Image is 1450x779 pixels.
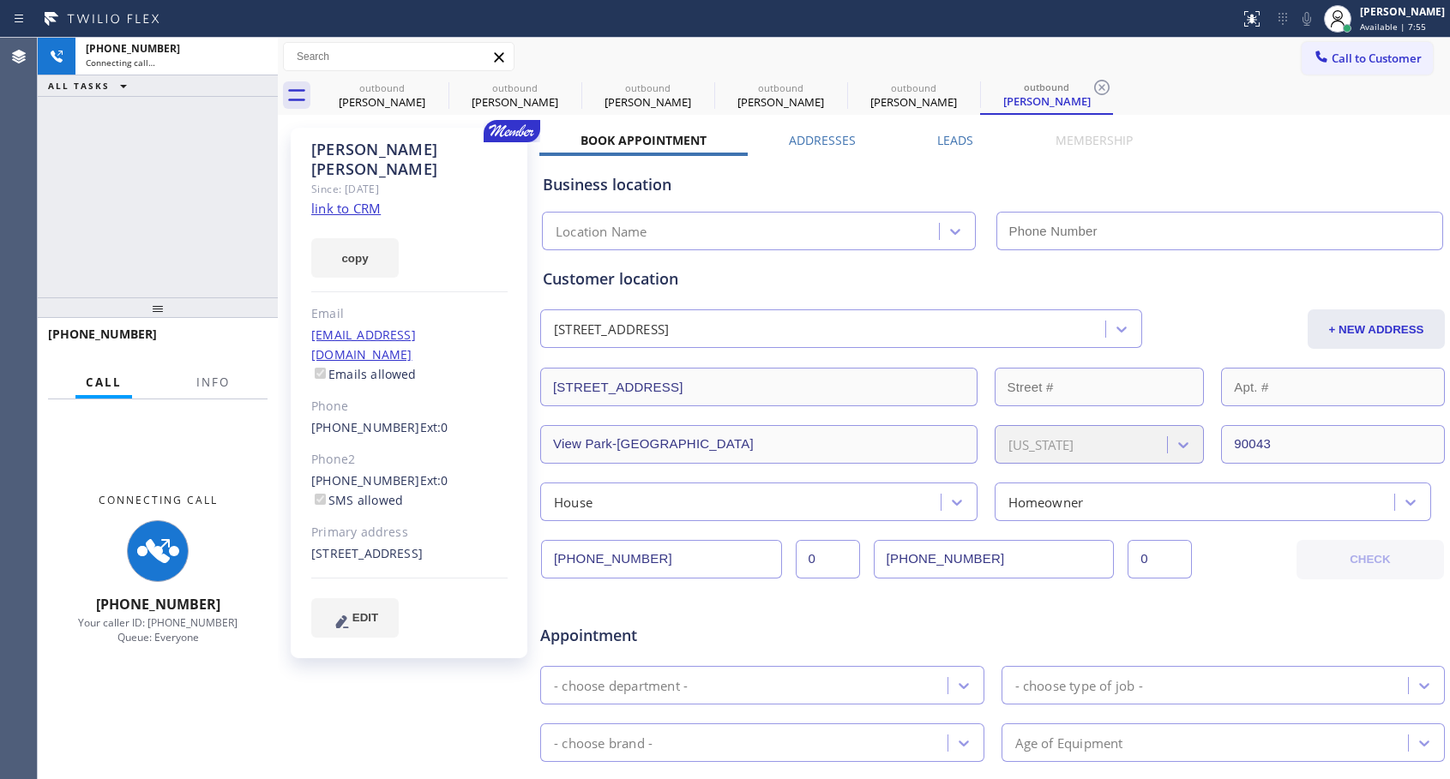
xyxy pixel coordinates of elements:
[982,76,1111,113] div: Irving Norwood
[99,493,218,507] span: Connecting Call
[543,267,1442,291] div: Customer location
[1015,675,1143,695] div: - choose type of job -
[311,366,417,382] label: Emails allowed
[315,494,326,505] input: SMS allowed
[874,540,1115,578] input: Phone Number 2
[48,80,110,92] span: ALL TASKS
[583,76,713,115] div: Irving Norwood
[716,81,845,94] div: outbound
[311,492,403,508] label: SMS allowed
[1295,7,1319,31] button: Mute
[554,320,669,339] div: [STREET_ADDRESS]
[1332,51,1422,66] span: Call to Customer
[796,540,860,578] input: Ext.
[311,304,508,324] div: Email
[716,76,845,115] div: Irving Norwood
[86,57,155,69] span: Connecting call…
[583,94,713,110] div: [PERSON_NAME]
[1221,368,1445,406] input: Apt. #
[543,173,1442,196] div: Business location
[982,81,1111,93] div: outbound
[554,675,688,695] div: - choose department -
[450,94,580,110] div: [PERSON_NAME]
[937,132,973,148] label: Leads
[311,238,399,278] button: copy
[556,222,647,242] div: Location Name
[1221,425,1445,464] input: ZIP
[1128,540,1192,578] input: Ext. 2
[849,94,978,110] div: [PERSON_NAME]
[995,368,1205,406] input: Street #
[311,140,508,179] div: [PERSON_NAME] [PERSON_NAME]
[78,615,238,644] span: Your caller ID: [PHONE_NUMBER] Queue: Everyone
[317,94,447,110] div: [PERSON_NAME]
[1008,492,1084,512] div: Homeowner
[1308,309,1445,349] button: + NEW ADDRESS
[554,492,593,512] div: House
[352,611,378,624] span: EDIT
[311,327,416,363] a: [EMAIL_ADDRESS][DOMAIN_NAME]
[789,132,856,148] label: Addresses
[1056,132,1133,148] label: Membership
[554,733,653,752] div: - choose brand -
[450,76,580,115] div: Irving Norwood
[450,81,580,94] div: outbound
[311,419,420,435] a: [PHONE_NUMBER]
[1297,540,1444,579] button: CHECK
[996,212,1444,250] input: Phone Number
[311,472,420,488] a: [PHONE_NUMBER]
[581,132,707,148] label: Book Appointment
[583,81,713,94] div: outbound
[849,76,978,115] div: Irving Norwood
[96,595,220,614] span: [PHONE_NUMBER]
[196,375,230,390] span: Info
[38,75,144,96] button: ALL TASKS
[311,544,508,564] div: [STREET_ADDRESS]
[311,523,508,542] div: Primary address
[540,425,978,464] input: City
[1360,4,1445,19] div: [PERSON_NAME]
[311,179,508,199] div: Since: [DATE]
[849,81,978,94] div: outbound
[317,81,447,94] div: outbound
[86,375,122,390] span: Call
[317,76,447,115] div: Irving Norwood
[540,624,839,647] span: Appointment
[311,397,508,416] div: Phone
[186,366,240,399] button: Info
[982,93,1111,109] div: [PERSON_NAME]
[311,450,508,470] div: Phone2
[1360,21,1426,33] span: Available | 7:55
[1302,42,1433,75] button: Call to Customer
[716,94,845,110] div: [PERSON_NAME]
[541,540,782,578] input: Phone Number
[86,41,180,56] span: [PHONE_NUMBER]
[284,43,514,70] input: Search
[311,598,399,638] button: EDIT
[48,326,157,342] span: [PHONE_NUMBER]
[315,368,326,379] input: Emails allowed
[311,200,381,217] a: link to CRM
[420,472,448,488] span: Ext: 0
[1015,733,1123,752] div: Age of Equipment
[420,419,448,435] span: Ext: 0
[75,366,132,399] button: Call
[540,368,978,406] input: Address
